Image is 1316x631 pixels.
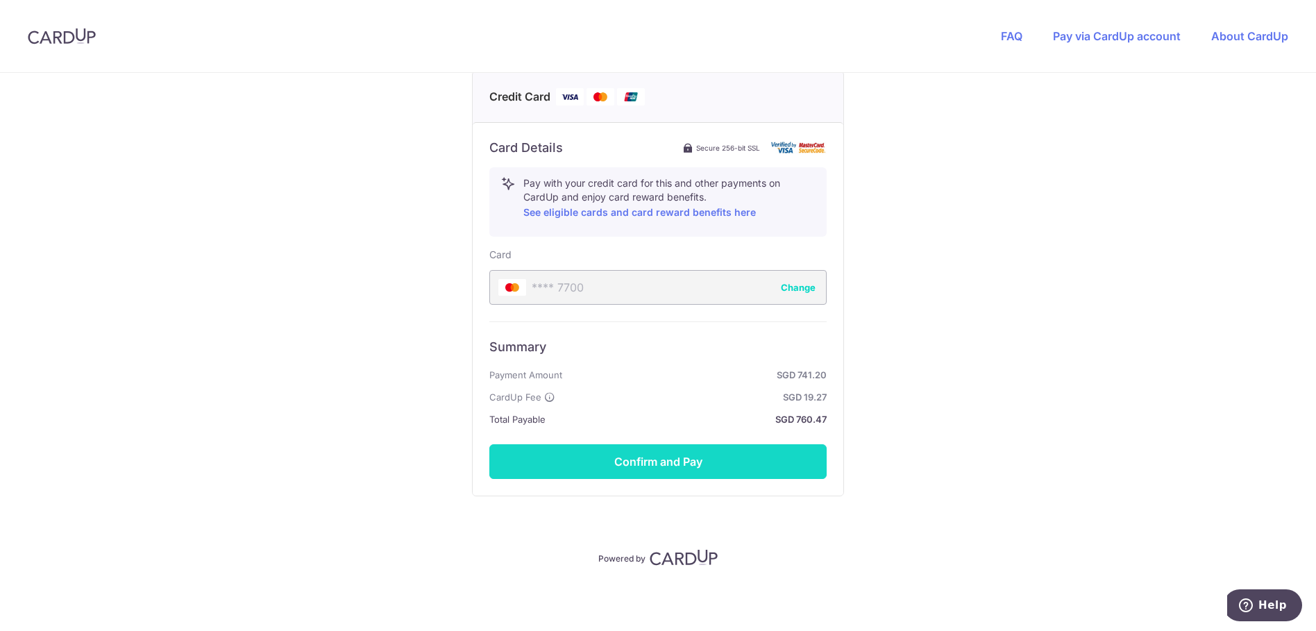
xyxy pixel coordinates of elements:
[650,549,718,566] img: CardUp
[561,389,827,405] strong: SGD 19.27
[489,444,827,479] button: Confirm and Pay
[1227,589,1302,624] iframe: Opens a widget where you can find more information
[556,88,584,106] img: Visa
[489,248,512,262] label: Card
[489,140,563,156] h6: Card Details
[1053,29,1181,43] a: Pay via CardUp account
[489,411,546,428] span: Total Payable
[568,367,827,383] strong: SGD 741.20
[1211,29,1288,43] a: About CardUp
[617,88,645,106] img: Union Pay
[489,88,550,106] span: Credit Card
[781,280,816,294] button: Change
[598,550,646,564] p: Powered by
[523,206,756,218] a: See eligible cards and card reward benefits here
[771,142,827,153] img: card secure
[489,339,827,355] h6: Summary
[523,176,815,221] p: Pay with your credit card for this and other payments on CardUp and enjoy card reward benefits.
[489,389,541,405] span: CardUp Fee
[696,142,760,153] span: Secure 256-bit SSL
[587,88,614,106] img: Mastercard
[489,367,562,383] span: Payment Amount
[28,28,96,44] img: CardUp
[551,411,827,428] strong: SGD 760.47
[1001,29,1022,43] a: FAQ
